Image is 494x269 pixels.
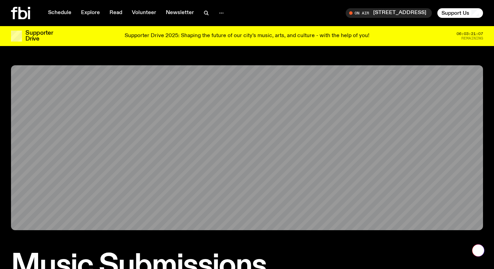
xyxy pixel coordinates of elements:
a: Read [105,8,126,18]
a: Newsletter [162,8,198,18]
a: Explore [77,8,104,18]
span: 06:03:21:07 [457,32,483,36]
button: On Air[STREET_ADDRESS] [346,8,432,18]
a: Schedule [44,8,76,18]
span: Remaining [461,36,483,40]
button: Support Us [437,8,483,18]
span: Support Us [441,10,469,16]
a: Volunteer [128,8,160,18]
h3: Supporter Drive [25,30,53,42]
p: Supporter Drive 2025: Shaping the future of our city’s music, arts, and culture - with the help o... [125,33,369,39]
